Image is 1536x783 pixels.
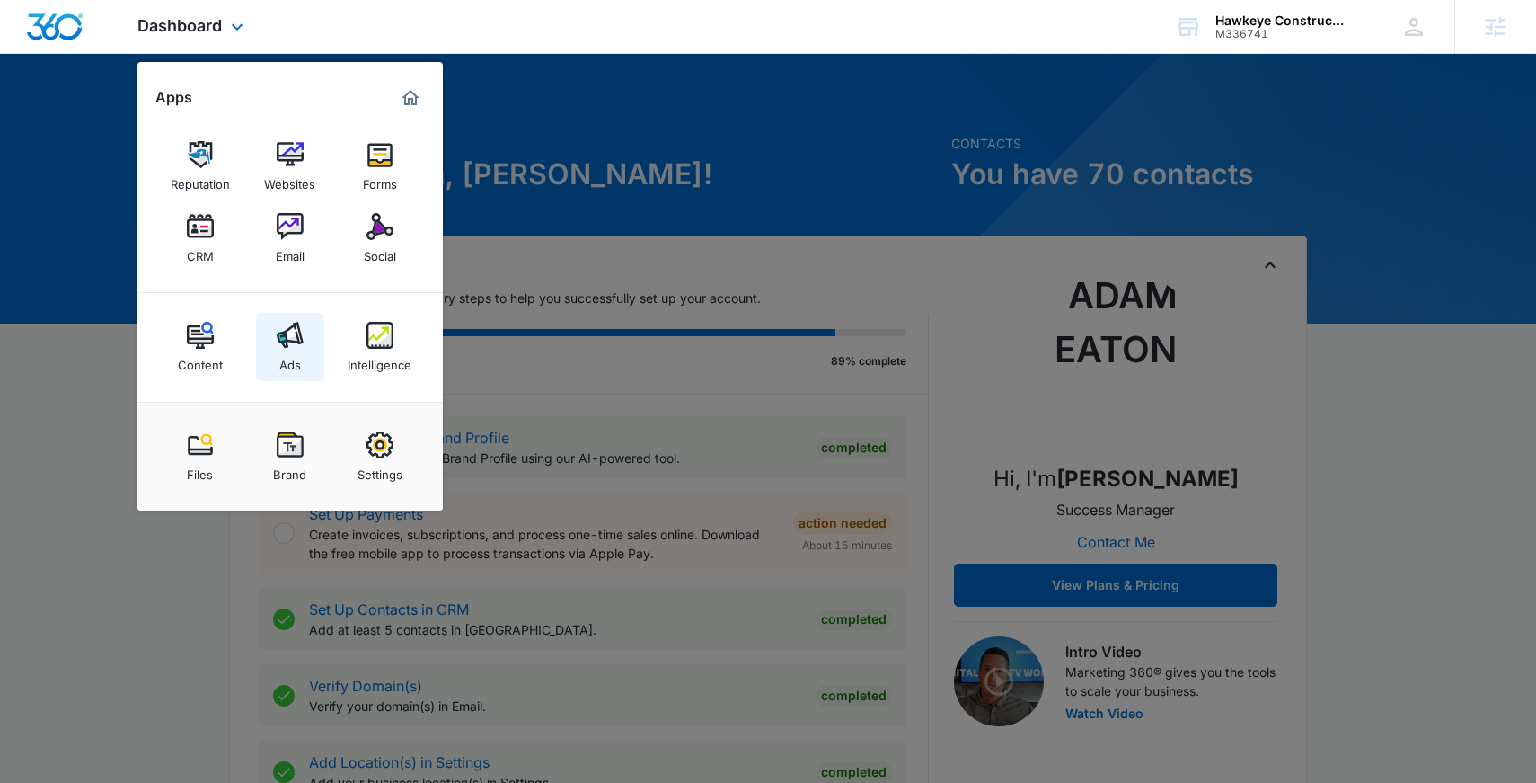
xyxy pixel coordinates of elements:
[166,423,234,491] a: Files
[363,168,397,191] div: Forms
[256,132,324,200] a: Websites
[358,458,402,482] div: Settings
[166,132,234,200] a: Reputation
[166,204,234,272] a: CRM
[166,313,234,381] a: Content
[1215,28,1346,40] div: account id
[264,168,315,191] div: Websites
[348,349,411,372] div: Intelligence
[187,240,214,263] div: CRM
[346,204,414,272] a: Social
[1215,13,1346,28] div: account name
[137,16,222,35] span: Dashboard
[273,458,306,482] div: Brand
[346,423,414,491] a: Settings
[155,89,192,106] h2: Apps
[364,240,396,263] div: Social
[279,349,301,372] div: Ads
[396,84,425,112] a: Marketing 360® Dashboard
[256,313,324,381] a: Ads
[187,458,213,482] div: Files
[171,168,230,191] div: Reputation
[256,423,324,491] a: Brand
[346,132,414,200] a: Forms
[256,204,324,272] a: Email
[276,240,305,263] div: Email
[346,313,414,381] a: Intelligence
[178,349,223,372] div: Content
